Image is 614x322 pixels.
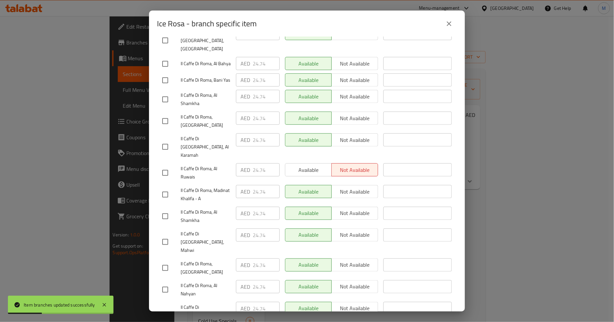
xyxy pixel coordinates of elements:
[441,16,457,32] button: close
[157,18,257,29] h2: Ice Rosa - branch specific item
[253,73,280,87] input: Please enter price
[181,165,231,181] span: Il Caffe Di Roma, Al Ruwais
[181,60,231,68] span: Il Caffe Di Roma, Al Bahya
[241,305,250,312] p: AED
[241,30,250,38] p: AED
[241,283,250,291] p: AED
[253,90,280,103] input: Please enter price
[181,91,231,108] span: Il Caffe Di Roma, Al Shamkha
[241,93,250,100] p: AED
[241,188,250,196] p: AED
[253,163,280,176] input: Please enter price
[241,76,250,84] p: AED
[241,166,250,174] p: AED
[181,208,231,225] span: Il Caffe Di Roma, Al Shamkha
[253,112,280,125] input: Please enter price
[181,76,231,84] span: Il Caffe Di Roma, Bani Yas
[253,133,280,147] input: Please enter price
[181,230,231,255] span: Il Caffe Di [GEOGRAPHIC_DATA], Mahwi
[241,136,250,144] p: AED
[253,302,280,315] input: Please enter price
[181,135,231,159] span: Il Caffe Di [GEOGRAPHIC_DATA], Al Karamah
[253,185,280,198] input: Please enter price
[181,113,231,129] span: Il Caffe Di Roma, [GEOGRAPHIC_DATA]
[253,280,280,293] input: Please enter price
[253,57,280,70] input: Please enter price
[253,258,280,272] input: Please enter price
[253,207,280,220] input: Please enter price
[181,282,231,298] span: Il Caffe Di Roma, Al Nahyan
[241,261,250,269] p: AED
[181,186,231,203] span: Il Caffe Di Roma, Madinat Khalifa - A
[241,114,250,122] p: AED
[181,28,231,53] span: Il Caffe Di [GEOGRAPHIC_DATA], [GEOGRAPHIC_DATA]
[241,60,250,67] p: AED
[253,228,280,242] input: Please enter price
[181,260,231,276] span: Il Caffe Di Roma, [GEOGRAPHIC_DATA]
[241,209,250,217] p: AED
[24,301,95,309] div: Item branches updated successfully
[241,231,250,239] p: AED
